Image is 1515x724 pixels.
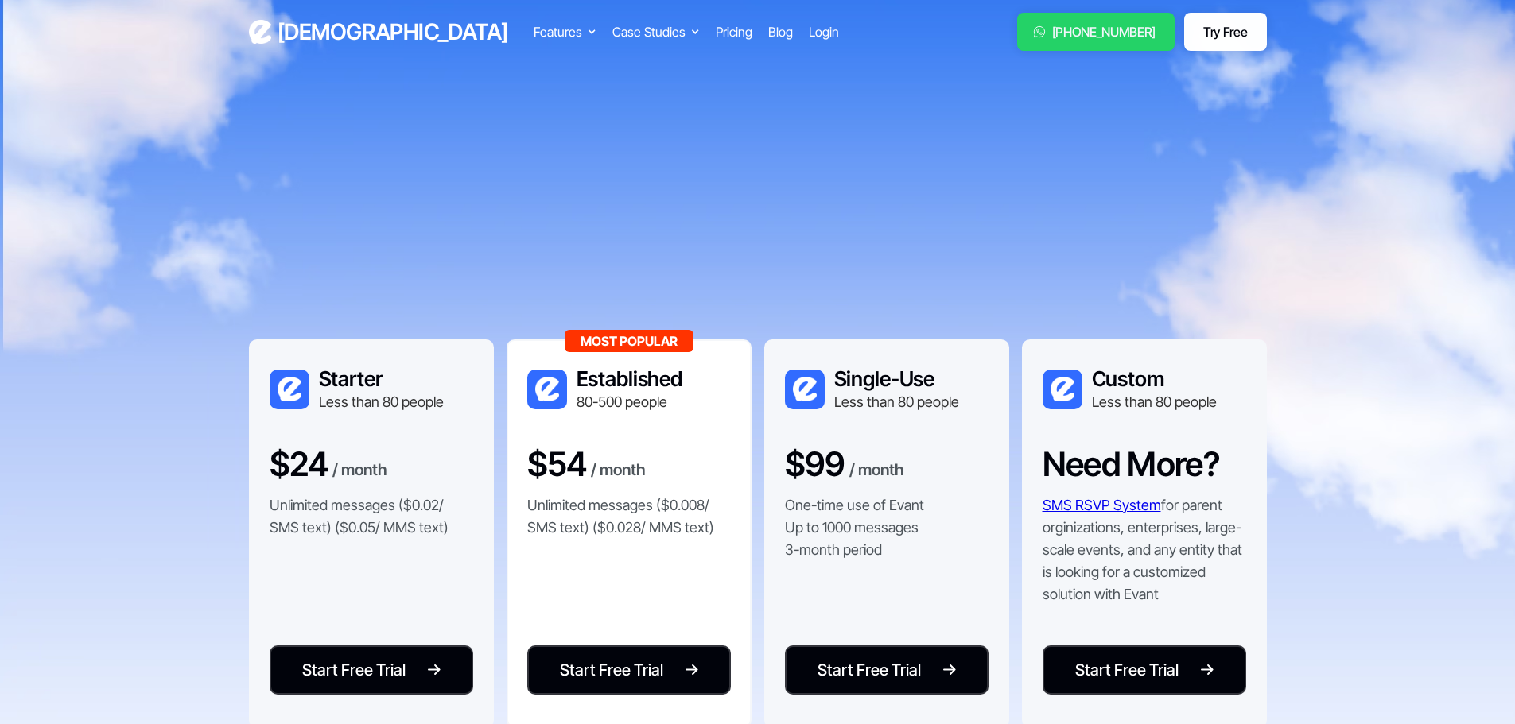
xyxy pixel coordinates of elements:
[1184,13,1266,51] a: Try Free
[834,366,959,392] h3: Single-Use
[278,18,508,46] h3: [DEMOGRAPHIC_DATA]
[527,444,587,484] h3: $54
[1092,366,1217,392] h3: Custom
[716,22,752,41] a: Pricing
[577,366,683,392] h3: Established
[809,22,839,41] a: Login
[1043,497,1161,513] a: SMS RSVP System
[332,458,387,485] div: / month
[849,458,904,485] div: / month
[319,392,444,412] div: Less than 80 people
[302,658,406,682] div: Start Free Trial
[1092,392,1217,412] div: Less than 80 people
[612,22,700,41] div: Case Studies
[560,658,663,682] div: Start Free Trial
[565,330,693,352] div: Most Popular
[534,22,582,41] div: Features
[1043,645,1246,695] a: Start Free Trial
[577,392,683,412] div: 80-500 people
[1075,658,1179,682] div: Start Free Trial
[591,458,646,485] div: / month
[785,645,989,695] a: Start Free Trial
[1052,22,1156,41] div: [PHONE_NUMBER]
[527,645,731,695] a: Start Free Trial
[1043,494,1246,606] p: for parent orginizations, enterprises, large-scale events, and any entity that is looking for a c...
[527,494,731,539] p: Unlimited messages ($0.008/ SMS text) ($0.028/ MMS text)
[612,22,686,41] div: Case Studies
[1043,444,1220,484] h3: Need More?
[834,392,959,412] div: Less than 80 people
[270,494,473,539] p: Unlimited messages ($0.02/ SMS text) ($0.05/ MMS text)
[270,444,328,484] h3: $24
[534,22,596,41] div: Features
[1017,13,1175,51] a: [PHONE_NUMBER]
[319,366,444,392] h3: Starter
[249,18,508,46] a: home
[270,645,473,695] a: Start Free Trial
[818,658,921,682] div: Start Free Trial
[785,494,924,561] p: One-time use of Evant Up to 1000 messages 3-month period
[768,22,793,41] a: Blog
[785,444,845,484] h3: $99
